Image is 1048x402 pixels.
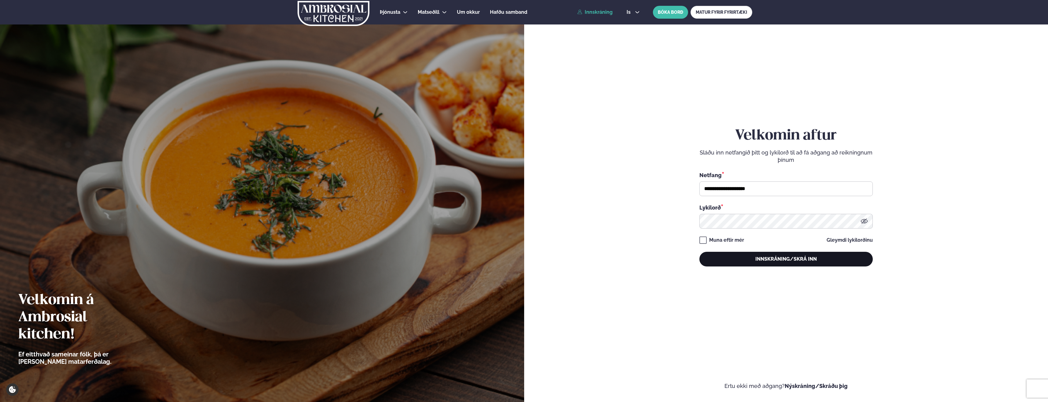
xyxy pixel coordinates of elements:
[380,9,400,16] a: Þjónusta
[457,9,480,16] a: Um okkur
[380,9,400,15] span: Þjónusta
[418,9,439,15] span: Matseðill
[18,292,145,343] h2: Velkomin á Ambrosial kitchen!
[699,149,873,164] p: Sláðu inn netfangið þitt og lykilorð til að fá aðgang að reikningnum þínum
[18,351,145,365] p: Ef eitthvað sameinar fólk, þá er [PERSON_NAME] matarferðalag.
[622,10,645,15] button: is
[827,238,873,243] a: Gleymdi lykilorðinu
[699,171,873,179] div: Netfang
[543,382,1030,390] p: Ertu ekki með aðgang?
[699,203,873,211] div: Lykilorð
[457,9,480,15] span: Um okkur
[691,6,752,19] a: MATUR FYRIR FYRIRTÆKI
[577,9,613,15] a: Innskráning
[699,252,873,266] button: Innskráning/Skrá inn
[490,9,527,16] a: Hafðu samband
[490,9,527,15] span: Hafðu samband
[6,383,19,396] a: Cookie settings
[699,127,873,144] h2: Velkomin aftur
[627,10,632,15] span: is
[785,383,848,389] a: Nýskráning/Skráðu þig
[653,6,688,19] button: BÓKA BORÐ
[418,9,439,16] a: Matseðill
[297,1,370,26] img: logo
